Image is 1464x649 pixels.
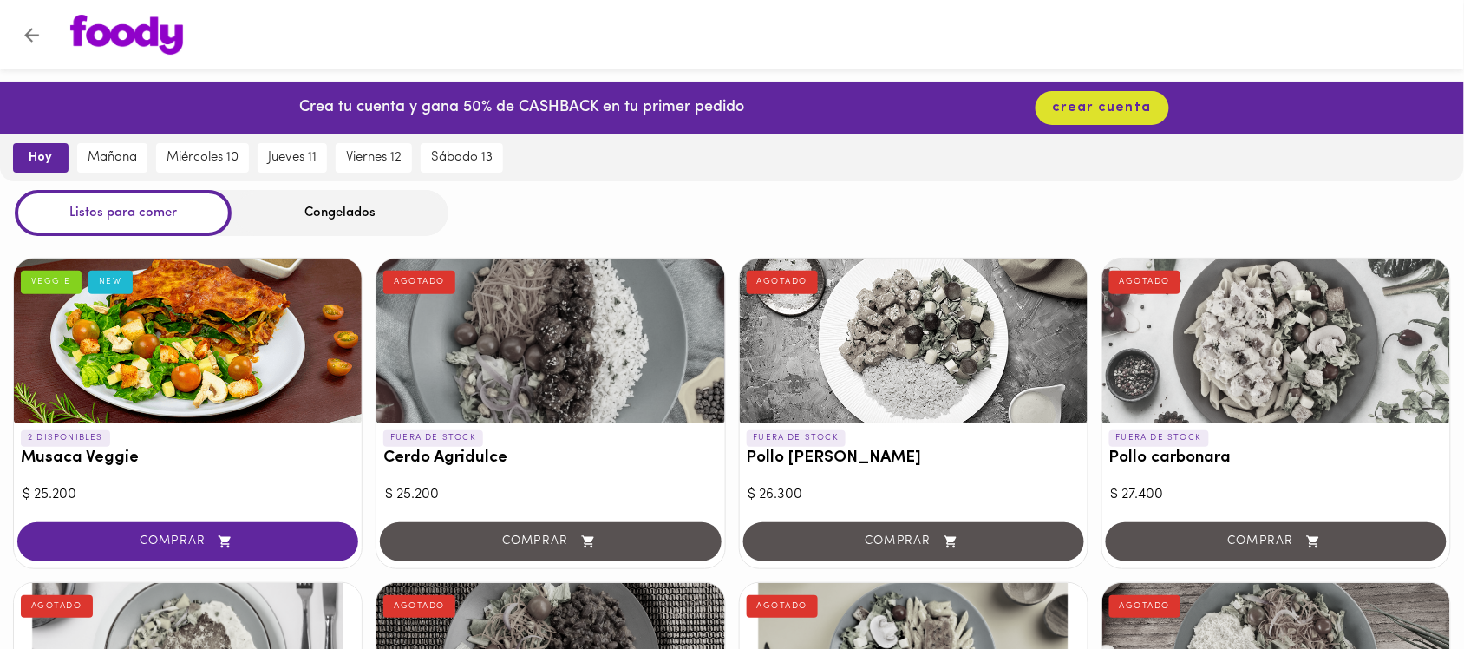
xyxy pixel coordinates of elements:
h3: Pollo [PERSON_NAME] [747,449,1081,468]
div: Listos para comer [15,190,232,236]
img: logo.png [70,15,183,55]
div: Pollo Tikka Massala [740,259,1088,423]
span: COMPRAR [39,534,337,549]
button: miércoles 10 [156,143,249,173]
p: FUERA DE STOCK [383,430,483,446]
span: crear cuenta [1053,100,1152,116]
div: $ 27.400 [1111,485,1441,505]
div: AGOTADO [383,271,455,293]
button: viernes 12 [336,143,412,173]
button: hoy [13,143,69,173]
h3: Pollo carbonara [1109,449,1443,468]
div: $ 25.200 [385,485,716,505]
iframe: Messagebird Livechat Widget [1363,548,1447,632]
p: FUERA DE STOCK [747,430,846,446]
div: AGOTADO [21,595,93,618]
p: 2 DISPONIBLES [21,430,110,446]
span: sábado 13 [431,150,493,166]
div: Congelados [232,190,448,236]
div: AGOTADO [747,271,819,293]
div: AGOTADO [747,595,819,618]
span: miércoles 10 [167,150,239,166]
p: FUERA DE STOCK [1109,430,1209,446]
h3: Cerdo Agridulce [383,449,717,468]
span: hoy [25,150,56,166]
div: AGOTADO [383,595,455,618]
div: VEGGIE [21,271,82,293]
button: jueves 11 [258,143,327,173]
h3: Musaca Veggie [21,449,355,468]
div: Cerdo Agridulce [376,259,724,423]
button: crear cuenta [1036,91,1169,125]
div: $ 26.300 [748,485,1079,505]
button: mañana [77,143,147,173]
button: sábado 13 [421,143,503,173]
div: Pollo carbonara [1102,259,1450,423]
button: Volver [10,14,53,56]
div: AGOTADO [1109,271,1181,293]
span: mañana [88,150,137,166]
span: viernes 12 [346,150,402,166]
span: jueves 11 [268,150,317,166]
div: NEW [88,271,133,293]
button: COMPRAR [17,522,358,561]
div: $ 25.200 [23,485,353,505]
div: Musaca Veggie [14,259,362,423]
div: AGOTADO [1109,595,1181,618]
p: Crea tu cuenta y gana 50% de CASHBACK en tu primer pedido [299,97,744,120]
